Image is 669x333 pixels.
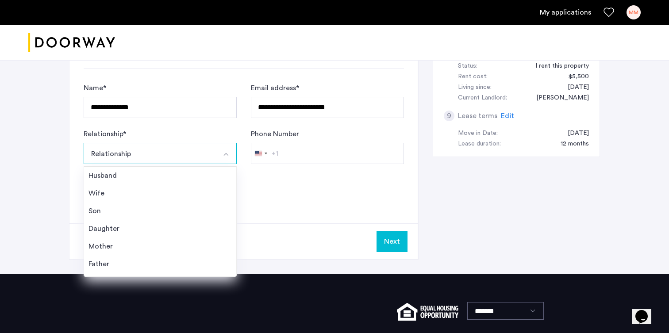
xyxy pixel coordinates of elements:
[251,129,299,139] label: Phone Number
[552,139,589,149] div: 12 months
[458,93,507,103] div: Current Landlord:
[28,26,115,59] a: Cazamio logo
[88,259,232,269] div: Father
[604,7,614,18] a: Favorites
[84,83,106,93] label: Name *
[223,151,230,158] img: arrow
[458,82,492,93] div: Living since:
[458,139,501,149] div: Lease duration:
[215,143,237,164] button: Select option
[272,148,278,159] div: +1
[88,223,232,234] div: Daughter
[560,72,589,82] div: $5,500
[458,128,498,139] div: Move in Date:
[444,111,454,121] div: 9
[458,111,497,121] h5: Lease terms
[627,5,641,19] div: MM
[88,170,232,181] div: Husband
[84,143,216,164] button: Select option
[527,61,589,72] div: I rent this property
[88,241,232,252] div: Mother
[458,61,477,72] div: Status:
[251,143,278,164] button: Selected country
[527,93,589,103] div: Mitchell Grossman
[84,129,126,139] label: Relationship *
[397,303,458,321] img: equal-housing.png
[559,82,589,93] div: 05/01/2024
[28,26,115,59] img: logo
[501,112,514,119] span: Edit
[559,128,589,139] div: 09/01/2025
[88,206,232,216] div: Son
[251,83,299,93] label: Email address *
[467,302,544,320] select: Language select
[88,188,232,199] div: Wife
[458,72,488,82] div: Rent cost:
[632,298,660,324] iframe: chat widget
[540,7,591,18] a: My application
[377,231,408,252] button: Next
